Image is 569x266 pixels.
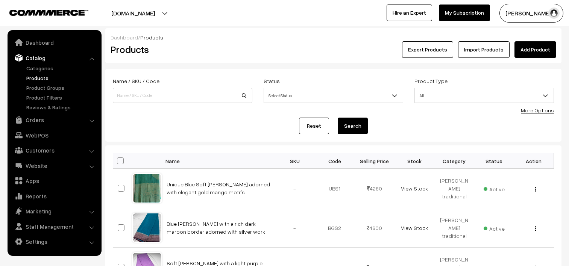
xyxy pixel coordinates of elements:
button: [DOMAIN_NAME] [85,4,181,23]
th: Action [514,153,554,169]
a: COMMMERCE [9,8,75,17]
a: WebPOS [9,128,99,142]
a: Dashboard [111,34,138,41]
td: UBS1 [315,169,355,208]
th: Stock [395,153,434,169]
a: Add Product [514,41,556,58]
a: Product Filters [24,94,99,101]
button: [PERSON_NAME] [499,4,563,23]
th: SKU [275,153,315,169]
td: [PERSON_NAME] traditional [434,208,474,248]
a: Import Products [458,41,510,58]
a: Reports [9,189,99,203]
img: user [548,8,560,19]
td: - [275,169,315,208]
a: Catalog [9,51,99,65]
a: Products [24,74,99,82]
a: Categories [24,64,99,72]
th: Category [434,153,474,169]
span: Select Status [264,89,403,102]
a: Website [9,159,99,172]
span: Active [484,223,505,233]
h2: Products [111,44,252,55]
td: 4280 [355,169,395,208]
th: Name [162,153,275,169]
a: Unique Blue Soft [PERSON_NAME] adorned with elegant gold mango motifs [167,181,270,195]
a: My Subscription [439,5,490,21]
button: Export Products [402,41,453,58]
button: Search [338,118,368,134]
span: Select Status [264,88,403,103]
a: View Stock [401,185,428,192]
a: Apps [9,174,99,187]
img: Menu [535,187,536,192]
span: Products [140,34,163,41]
label: Status [264,77,280,85]
img: Menu [535,226,536,231]
div: / [111,33,556,41]
td: - [275,208,315,248]
a: More Options [521,107,554,113]
label: Product Type [414,77,448,85]
label: Name / SKU / Code [113,77,159,85]
a: Reset [299,118,329,134]
a: Dashboard [9,36,99,49]
td: BGS2 [315,208,355,248]
a: Hire an Expert [387,5,432,21]
span: All [415,89,554,102]
a: Customers [9,144,99,157]
td: 4600 [355,208,395,248]
td: [PERSON_NAME] traditional [434,169,474,208]
th: Status [474,153,514,169]
a: Product Groups [24,84,99,92]
th: Selling Price [355,153,395,169]
a: Blue [PERSON_NAME] with a rich dark maroon border adorned with silver work [167,221,265,235]
span: All [414,88,554,103]
img: COMMMERCE [9,10,88,15]
th: Code [315,153,355,169]
a: Orders [9,113,99,127]
input: Name / SKU / Code [113,88,252,103]
a: Settings [9,235,99,248]
span: Active [484,183,505,193]
a: View Stock [401,225,428,231]
a: Marketing [9,204,99,218]
a: Reviews & Ratings [24,103,99,111]
a: Staff Management [9,220,99,233]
